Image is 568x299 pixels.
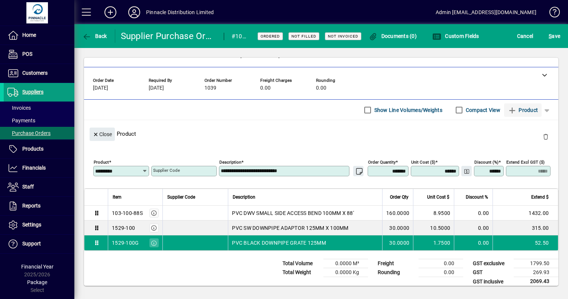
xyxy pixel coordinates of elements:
td: 160.0000 [382,206,413,221]
td: 8.9500 [413,206,454,221]
a: Reports [4,197,74,215]
app-page-header-button: Delete [537,133,555,140]
span: Financials [22,165,46,171]
span: ave [549,30,560,42]
div: Supplier Purchase Order [121,30,216,42]
span: POS [22,51,32,57]
a: Knowledge Base [544,1,559,26]
button: Change Price Levels [461,166,472,176]
button: Documents (0) [367,29,419,43]
td: Total Volume [279,259,323,268]
span: Item [113,193,122,201]
td: Freight [374,259,419,268]
span: PVC BLACK DOWNPIPE GRATE 125MM [232,239,326,247]
mat-label: Supplier Code [153,168,180,173]
span: Extend $ [531,193,549,201]
td: 2069.43 [514,277,558,286]
a: Purchase Orders [4,127,74,139]
span: Support [22,241,41,247]
td: 1432.00 [493,206,558,221]
mat-label: Unit Cost ($) [411,160,435,165]
td: GST exclusive [469,259,514,268]
td: 0.00 [454,206,493,221]
td: 0.00 [419,268,463,277]
span: Discount % [466,193,488,201]
span: Home [22,32,36,38]
button: Save [547,29,562,43]
span: Package [27,279,47,285]
td: 1799.50 [514,259,558,268]
span: Payments [7,118,35,123]
span: Customers [22,70,48,76]
span: Staff [22,184,34,190]
td: 315.00 [493,221,558,235]
span: Suppliers [22,89,43,95]
a: Support [4,235,74,253]
span: Close [93,128,112,141]
span: 0.00 [260,85,271,91]
app-page-header-button: Back [74,29,115,43]
span: Back [82,33,107,39]
td: Rounding [374,268,419,277]
td: 1.7500 [413,235,454,250]
span: Products [22,146,43,152]
td: 0.00 [419,259,463,268]
span: Order Qty [390,193,409,201]
span: PVC SW DOWNPIPE ADAPTOR 125MM X 100MM [232,224,348,232]
div: Admin [EMAIL_ADDRESS][DOMAIN_NAME] [436,6,536,18]
td: Total Weight [279,268,323,277]
span: 1039 [204,85,216,91]
div: 103-100-88S [112,209,143,217]
mat-label: Order Quantity [368,160,396,165]
span: S [549,33,552,39]
a: Financials [4,159,74,177]
td: 0.00 [454,221,493,235]
a: POS [4,45,74,64]
button: Delete [537,128,555,145]
td: 0.0000 Kg [323,268,368,277]
a: Products [4,140,74,158]
div: 1529-100 [112,224,135,232]
div: 1529-100G [112,239,139,247]
span: Reports [22,203,41,209]
a: Staff [4,178,74,196]
span: Purchase Orders [7,130,51,136]
mat-label: Discount (%) [474,160,498,165]
button: Custom Fields [430,29,481,43]
span: [DATE] [93,85,108,91]
app-page-header-button: Close [88,131,117,137]
a: Settings [4,216,74,234]
span: Documents (0) [368,33,417,39]
td: 0.00 [454,235,493,250]
a: Customers [4,64,74,83]
button: Back [80,29,109,43]
button: Close [90,128,115,141]
button: Cancel [515,29,535,43]
a: Payments [4,114,74,127]
span: Unit Cost $ [427,193,449,201]
div: Pinnacle Distribution Limited [146,6,214,18]
td: 52.50 [493,235,558,250]
td: 30.0000 [382,221,413,235]
mat-label: Extend excl GST ($) [506,160,545,165]
span: Settings [22,222,41,228]
a: Invoices [4,102,74,114]
span: Description [233,193,255,201]
label: Show Line Volumes/Weights [373,106,442,114]
span: Not Invoiced [328,34,358,39]
td: GST [469,268,514,277]
mat-label: Product [94,160,109,165]
button: Product [504,103,542,117]
div: Product [84,120,558,147]
span: Not Filled [291,34,316,39]
span: Product [508,104,538,116]
td: 10.5000 [413,221,454,235]
span: Financial Year [21,264,54,270]
span: Custom Fields [432,33,479,39]
span: Cancel [517,30,533,42]
span: Invoices [7,105,31,111]
span: Supplier Code [167,193,195,201]
div: #1039 [232,30,248,42]
td: 30.0000 [382,235,413,250]
button: Profile [122,6,146,19]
